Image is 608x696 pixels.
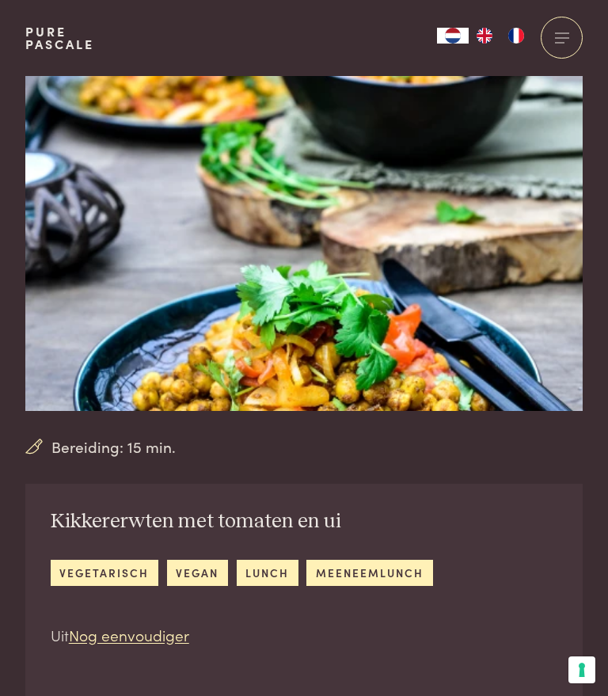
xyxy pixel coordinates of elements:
aside: Language selected: Nederlands [437,28,532,44]
a: Nog eenvoudiger [69,624,189,645]
a: PurePascale [25,25,94,51]
h2: Kikkererwten met tomaten en ui [51,509,433,534]
a: lunch [237,560,298,586]
div: Language [437,28,469,44]
button: Uw voorkeuren voor toestemming voor trackingtechnologieën [568,656,595,683]
a: meeneemlunch [306,560,432,586]
ul: Language list [469,28,532,44]
a: EN [469,28,500,44]
a: vegan [167,560,228,586]
span: Bereiding: 15 min. [51,435,176,458]
a: FR [500,28,532,44]
a: NL [437,28,469,44]
img: Kikkererwten met tomaten en ui [25,76,583,411]
p: Uit [51,624,433,647]
a: vegetarisch [51,560,158,586]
